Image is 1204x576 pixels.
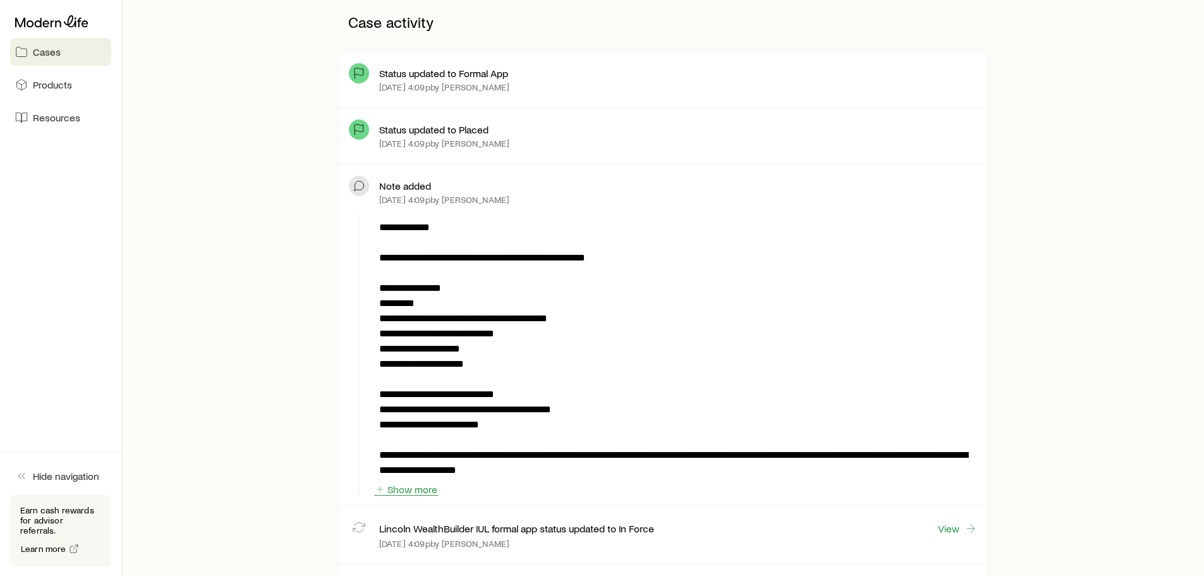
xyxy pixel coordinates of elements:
p: [DATE] 4:09p by [PERSON_NAME] [379,82,509,92]
p: [DATE] 4:09p by [PERSON_NAME] [379,539,509,549]
p: Status updated to Formal App [379,67,508,80]
a: View [937,522,978,536]
button: Hide navigation [10,462,111,490]
span: Resources [33,111,80,124]
p: Status updated to Placed [379,123,489,136]
span: Cases [33,46,61,58]
p: Note added [379,180,431,192]
span: Products [33,78,72,91]
p: Case activity [338,3,988,41]
a: Products [10,71,111,99]
a: Resources [10,104,111,132]
span: Hide navigation [33,470,99,482]
p: Earn cash rewards for advisor referrals. [20,505,101,536]
div: Earn cash rewards for advisor referrals.Learn more [10,495,111,566]
p: [DATE] 4:09p by [PERSON_NAME] [379,138,509,149]
p: Lincoln WealthBuilder IUL formal app status updated to In Force [379,522,654,535]
button: Show more [374,484,438,496]
a: Cases [10,38,111,66]
span: Learn more [21,544,66,553]
p: [DATE] 4:09p by [PERSON_NAME] [379,195,509,205]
